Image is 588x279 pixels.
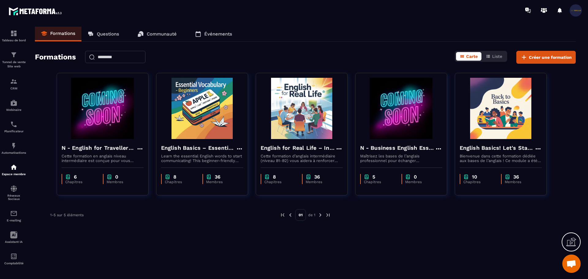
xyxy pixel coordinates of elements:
[460,78,542,139] img: formation-background
[264,180,296,184] p: Chapitres
[147,31,177,37] p: Communauté
[288,212,293,218] img: prev
[62,144,136,152] h4: N - English for Travellers – Intermediate Level
[2,219,26,222] p: E-mailing
[482,52,506,61] button: Liste
[372,174,375,180] p: 5
[2,227,26,248] a: Assistant IA
[463,174,469,180] img: chapter
[2,159,26,180] a: automationsautomationsEspace membre
[50,213,84,217] p: 1-5 sur 5 éléments
[165,180,196,184] p: Chapitres
[2,73,26,95] a: formationformationCRM
[2,194,26,201] p: Réseaux Sociaux
[414,174,417,180] p: 0
[97,31,119,37] p: Questions
[492,54,502,59] span: Liste
[65,180,97,184] p: Chapitres
[472,174,477,180] p: 10
[10,142,17,149] img: automations
[308,213,315,217] p: de 1
[35,27,81,41] a: Formations
[107,174,112,180] img: chapter
[10,185,17,192] img: social-network
[115,174,118,180] p: 0
[2,180,26,205] a: social-networksocial-networkRéseaux Sociaux
[280,212,285,218] img: prev
[273,174,276,180] p: 8
[261,144,335,152] h4: English for Real Life – Intermediate Level
[107,180,138,184] p: Membres
[10,210,17,217] img: email
[50,31,75,36] p: Formations
[325,212,331,218] img: next
[2,262,26,265] p: Comptabilité
[9,6,64,17] img: logo
[2,116,26,138] a: schedulerschedulerPlanificateur
[156,73,256,203] a: formation-backgroundEnglish Basics – Essential Vocabulary for BeginnersLearn the essential Englis...
[364,180,395,184] p: Chapitres
[131,27,183,41] a: Communauté
[10,51,17,58] img: formation
[463,180,495,184] p: Chapitres
[2,138,26,159] a: automationsautomationsAutomatisations
[161,154,243,163] p: Learn the essential English words to start communicating! This beginner-friendly course will help...
[364,174,369,180] img: chapter
[360,144,435,152] h4: N - Business English Essentials – Communicate with Confidence
[62,154,144,163] p: Cette formation en anglais niveau intermédiaire est conçue pour vous rendre à l’aise à l’étranger...
[2,240,26,243] p: Assistant IA
[74,174,77,180] p: 6
[206,174,212,180] img: chapter
[513,174,519,180] p: 36
[206,180,237,184] p: Membres
[355,73,455,203] a: formation-backgroundN - Business English Essentials – Communicate with ConfidenceMaîtrisez les ba...
[65,174,71,180] img: chapter
[10,164,17,171] img: automations
[57,73,156,203] a: formation-backgroundN - English for Travellers – Intermediate LevelCette formation en anglais niv...
[2,87,26,90] p: CRM
[2,130,26,133] p: Planificateur
[505,180,536,184] p: Membres
[161,78,243,139] img: formation-background
[2,25,26,47] a: formationformationTableau de bord
[173,174,176,180] p: 8
[264,174,270,180] img: chapter
[2,60,26,69] p: Tunnel de vente Site web
[81,27,125,41] a: Questions
[529,54,572,60] span: Créer une formation
[405,174,411,180] img: chapter
[505,174,510,180] img: chapter
[2,151,26,154] p: Automatisations
[456,52,481,61] button: Carte
[10,121,17,128] img: scheduler
[261,154,343,163] p: Cette formation d’anglais intermédiaire (niveau B1-B2) vous aidera à renforcer votre grammaire, e...
[204,31,232,37] p: Événements
[10,30,17,37] img: formation
[314,174,320,180] p: 36
[516,51,576,64] button: Créer une formation
[2,172,26,176] p: Espace membre
[460,144,534,152] h4: English Basics! Let's Start English.
[466,54,478,59] span: Carte
[62,78,144,139] img: formation-background
[161,144,236,152] h4: English Basics – Essential Vocabulary for Beginners
[360,78,442,139] img: formation-background
[2,47,26,73] a: formationformationTunnel de vente Site web
[360,154,442,163] p: Maîtrisez les bases de l’anglais professionnel pour échanger efficacement par e-mail, téléphone, ...
[2,39,26,42] p: Tableau de bord
[295,209,306,221] p: 01
[318,212,323,218] img: next
[256,73,355,203] a: formation-backgroundEnglish for Real Life – Intermediate LevelCette formation d’anglais intermédi...
[10,99,17,107] img: automations
[10,253,17,260] img: accountant
[460,154,542,163] p: Bienvenue dans cette formation dédiée aux bases de l’anglais ! Ce module a été conçu pour les déb...
[2,248,26,270] a: accountantaccountantComptabilité
[165,174,170,180] img: chapter
[2,108,26,111] p: Webinaire
[189,27,238,41] a: Événements
[306,180,337,184] p: Membres
[2,205,26,227] a: emailemailE-mailing
[405,180,436,184] p: Membres
[261,78,343,139] img: formation-background
[35,51,76,64] h2: Formations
